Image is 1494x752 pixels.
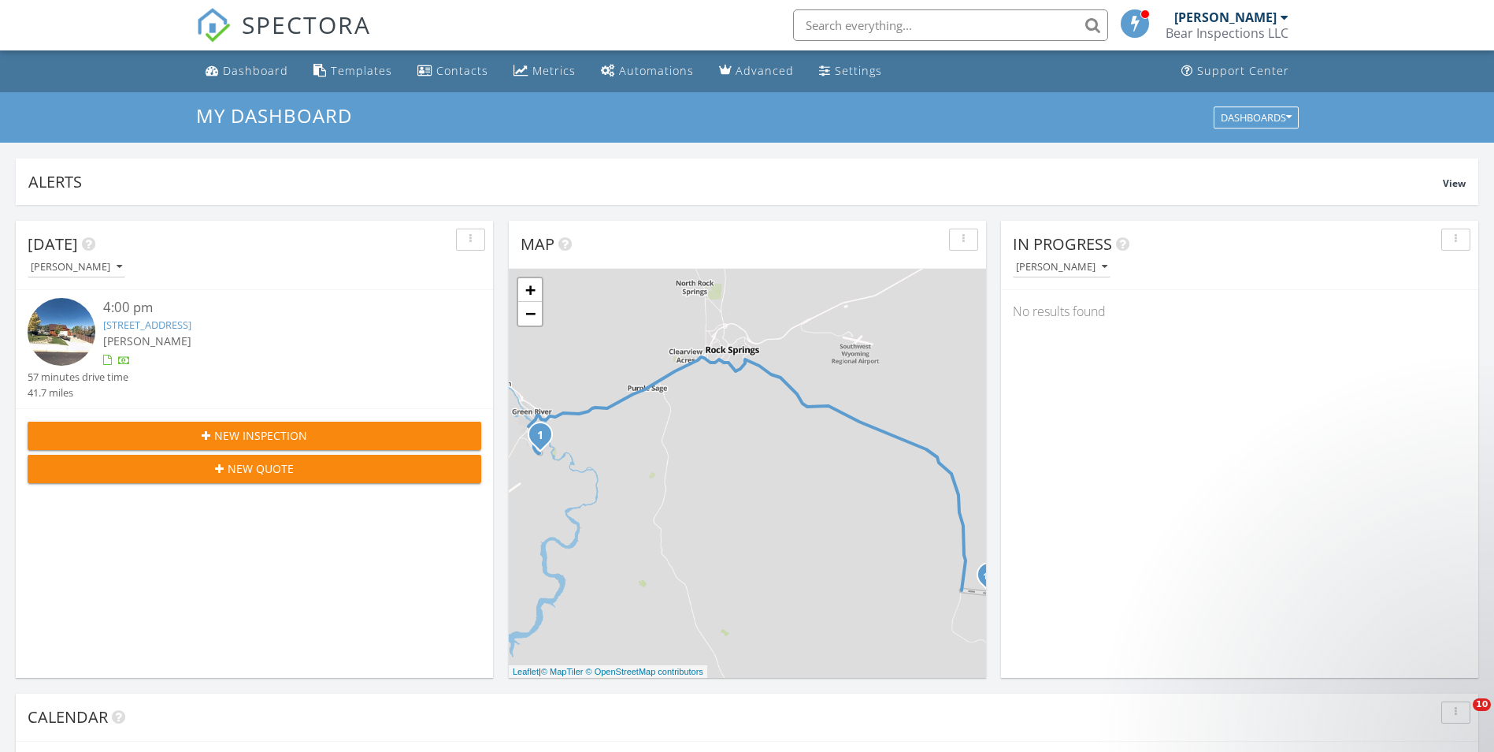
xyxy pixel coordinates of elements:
[595,57,700,86] a: Automations (Basic)
[28,233,78,255] span: [DATE]
[1016,262,1107,273] div: [PERSON_NAME]
[223,63,288,78] div: Dashboard
[228,460,294,477] span: New Quote
[541,667,584,676] a: © MapTiler
[28,385,128,400] div: 41.7 miles
[242,8,371,41] span: SPECTORA
[1221,112,1292,123] div: Dashboards
[507,57,582,86] a: Metrics
[28,706,108,728] span: Calendar
[586,667,703,676] a: © OpenStreetMap contributors
[1174,9,1277,25] div: [PERSON_NAME]
[736,63,794,78] div: Advanced
[521,233,554,255] span: Map
[28,298,481,400] a: 4:00 pm [STREET_ADDRESS] [PERSON_NAME] 57 minutes drive time 41.7 miles
[1443,177,1466,190] span: View
[31,262,122,273] div: [PERSON_NAME]
[199,57,295,86] a: Dashboard
[436,63,488,78] div: Contacts
[518,302,542,326] a: Zoom out
[518,278,542,302] a: Zoom in
[214,427,307,444] span: New Inspection
[513,667,539,676] a: Leaflet
[509,665,707,679] div: |
[28,171,1443,192] div: Alerts
[28,370,128,385] div: 57 minutes drive time
[196,8,231,43] img: The Best Home Inspection Software - Spectora
[532,63,576,78] div: Metrics
[196,21,371,54] a: SPECTORA
[103,298,443,318] div: 4:00 pm
[540,434,550,444] div: 2755 Hitching Post Dr, Green River, WY 82935
[103,318,191,332] a: [STREET_ADDRESS]
[1013,233,1112,255] span: In Progress
[411,57,495,86] a: Contacts
[813,57,888,86] a: Settings
[713,57,800,86] a: Advanced
[1013,257,1110,278] button: [PERSON_NAME]
[103,333,191,348] span: [PERSON_NAME]
[793,9,1108,41] input: Search everything...
[307,57,399,86] a: Templates
[28,455,481,483] button: New Quote
[1166,25,1288,41] div: Bear Inspections LLC
[28,422,481,450] button: New Inspection
[196,102,352,128] span: My Dashboard
[1473,698,1491,711] span: 10
[1001,290,1478,333] div: No results found
[331,63,392,78] div: Templates
[28,298,95,366] img: streetview
[1197,63,1289,78] div: Support Center
[835,63,882,78] div: Settings
[537,430,543,441] i: 1
[28,257,125,278] button: [PERSON_NAME]
[619,63,694,78] div: Automations
[1440,698,1478,736] iframe: Intercom live chat
[1214,106,1299,128] button: Dashboards
[1175,57,1296,86] a: Support Center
